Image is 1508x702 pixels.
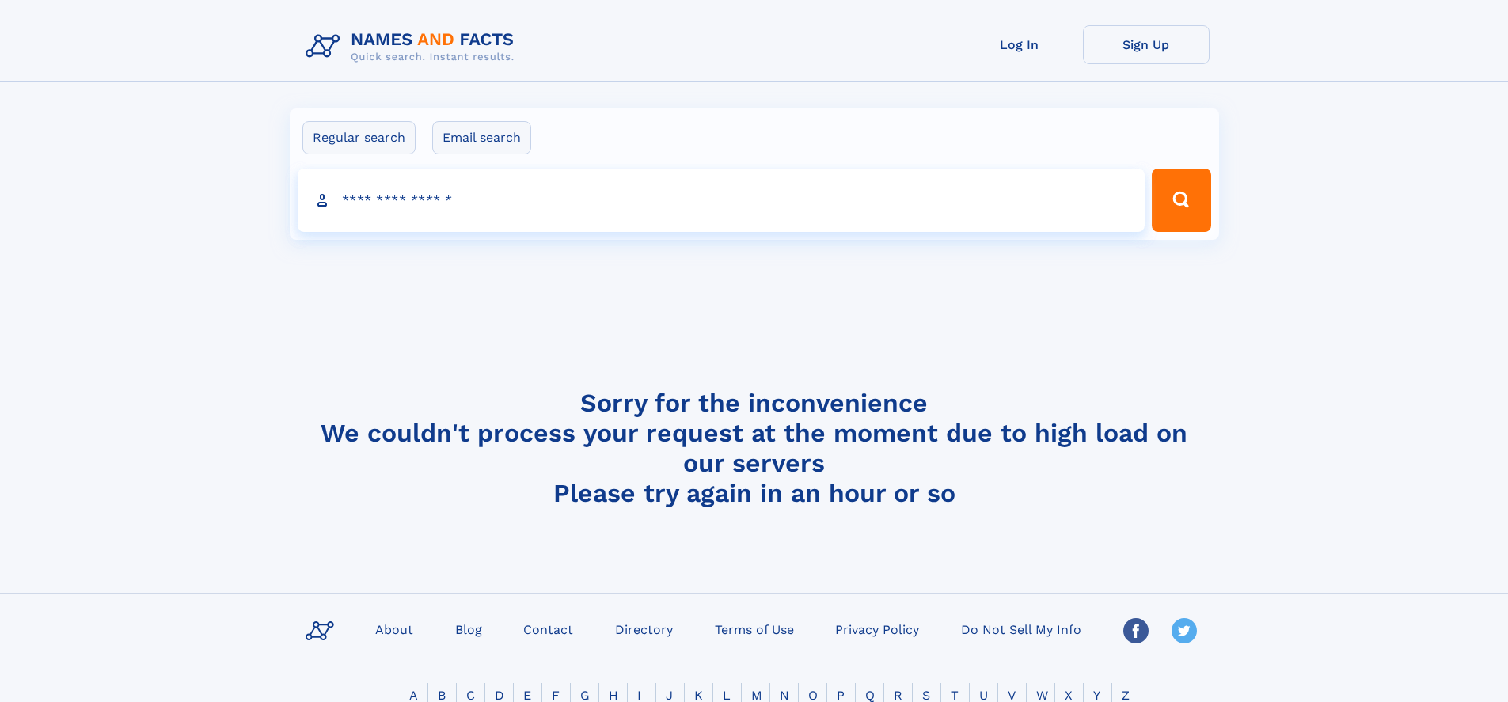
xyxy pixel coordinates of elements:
a: Blog [449,617,488,640]
a: About [369,617,420,640]
h4: Sorry for the inconvenience We couldn't process your request at the moment due to high load on ou... [299,388,1210,508]
a: Privacy Policy [829,617,925,640]
a: Contact [517,617,579,640]
a: Log In [956,25,1083,64]
label: Regular search [302,121,416,154]
img: Twitter [1172,618,1197,643]
a: Terms of Use [708,617,800,640]
a: Directory [609,617,679,640]
button: Search Button [1152,169,1210,232]
a: Sign Up [1083,25,1210,64]
input: search input [298,169,1145,232]
label: Email search [432,121,531,154]
img: Logo Names and Facts [299,25,527,68]
img: Facebook [1123,618,1149,643]
a: Do Not Sell My Info [955,617,1088,640]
